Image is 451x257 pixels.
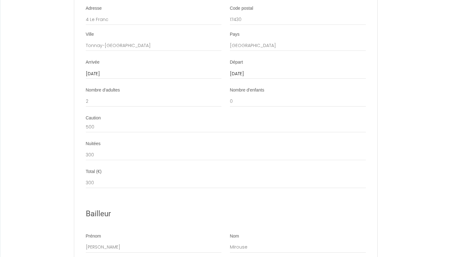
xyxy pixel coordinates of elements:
label: Code postal [230,5,253,12]
label: Nombre d'adultes [86,87,120,93]
label: Arrivée [86,59,100,66]
label: Nom [230,233,239,239]
label: Ville [86,31,94,38]
h2: Bailleur [86,208,366,220]
label: Nombre d'enfants [230,87,264,93]
label: Total (€) [86,169,102,175]
label: Adresse [86,5,102,12]
label: Prénom [86,233,101,239]
label: Départ [230,59,243,66]
div: Caution [86,115,366,121]
label: Pays [230,31,240,38]
label: Nuitées [86,141,101,147]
